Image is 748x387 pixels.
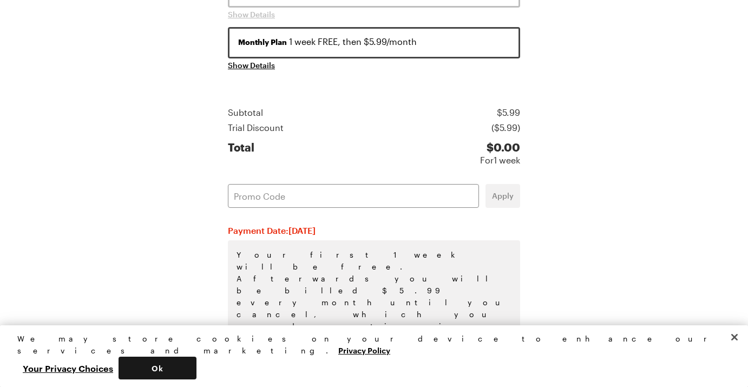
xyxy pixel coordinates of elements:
button: Close [723,325,746,349]
button: Show Details [228,9,275,20]
h2: Payment Date: [DATE] [228,225,520,236]
div: For 1 week [480,154,520,167]
div: Total [228,141,254,167]
div: 1 week FREE, then $5.99/month [238,35,510,48]
div: We may store cookies on your device to enhance our services and marketing. [17,333,721,357]
div: Subtotal [228,106,263,119]
div: $ 0.00 [480,141,520,154]
input: Promo Code [228,184,479,208]
button: Monthly Plan 1 week FREE, then $5.99/month [228,27,520,58]
button: Show Details [228,60,275,71]
p: Your first 1 week will be free. Afterwards you will be billed $5.99 every month until you cancel,... [228,240,520,377]
div: $ 5.99 [497,106,520,119]
div: ($ 5.99 ) [491,121,520,134]
a: More information about your privacy, opens in a new tab [338,345,390,355]
section: Price summary [228,106,520,167]
button: Your Privacy Choices [17,357,119,379]
span: Monthly Plan [238,37,287,48]
button: Ok [119,357,196,379]
div: Privacy [17,333,721,379]
div: Trial Discount [228,121,284,134]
